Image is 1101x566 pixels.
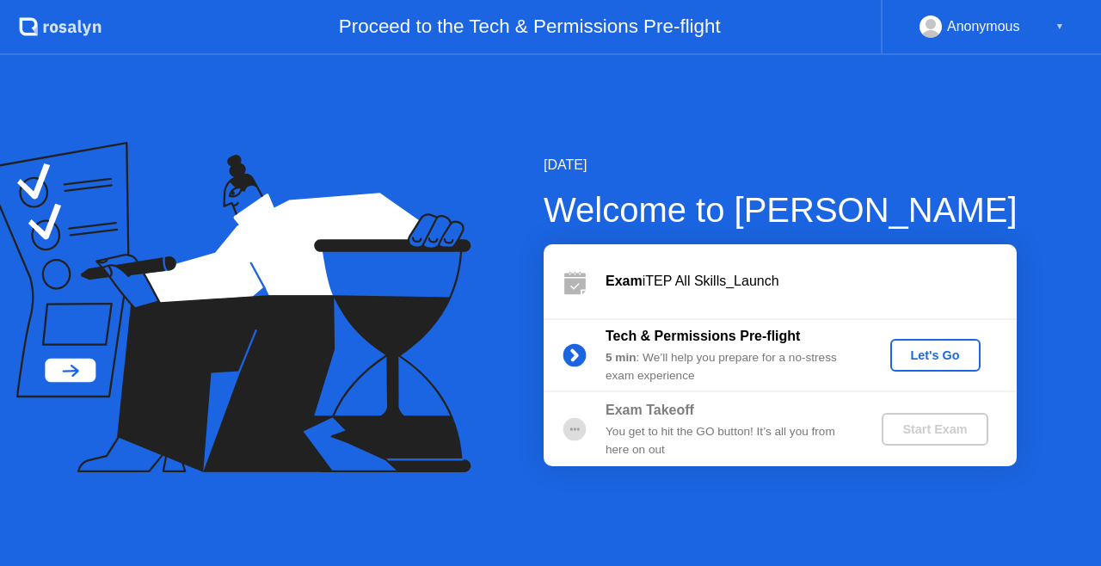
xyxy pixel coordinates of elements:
div: ▼ [1055,15,1064,38]
button: Start Exam [882,413,987,446]
b: Exam Takeoff [606,403,694,417]
div: Let's Go [897,348,974,362]
b: 5 min [606,351,637,364]
b: Tech & Permissions Pre-flight [606,329,800,343]
div: Anonymous [947,15,1020,38]
div: Start Exam [889,422,981,436]
div: [DATE] [544,155,1018,175]
button: Let's Go [890,339,981,372]
div: Welcome to [PERSON_NAME] [544,184,1018,236]
div: You get to hit the GO button! It’s all you from here on out [606,423,853,458]
div: iTEP All Skills_Launch [606,271,1017,292]
b: Exam [606,274,643,288]
div: : We’ll help you prepare for a no-stress exam experience [606,349,853,385]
